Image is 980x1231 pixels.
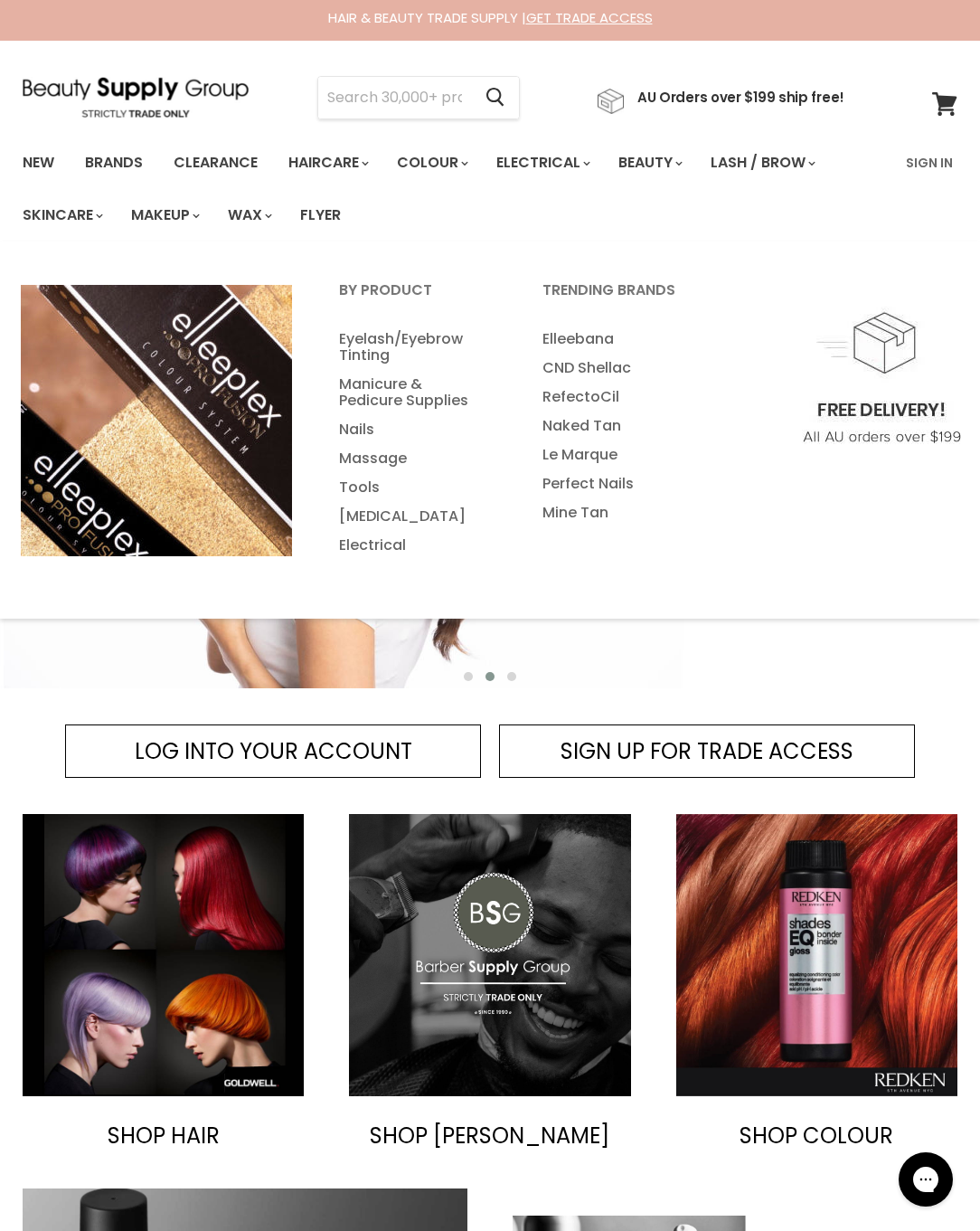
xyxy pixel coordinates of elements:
[520,325,720,527] ul: Main menu
[214,196,283,234] a: Wax
[160,144,271,182] a: Clearance
[370,1121,609,1151] span: SHOP [PERSON_NAME]
[316,325,516,560] ul: Main menu
[135,736,412,766] span: LOG INTO YOUR ACCOUNT
[71,144,156,182] a: Brands
[287,196,354,234] a: Flyer
[23,1114,304,1158] a: SHOP HAIR
[9,196,114,234] a: Skincare
[316,502,516,531] a: [MEDICAL_DATA]
[471,77,519,118] button: Search
[499,724,915,779] a: SIGN UP FOR TRADE ACCESS
[108,1121,220,1151] span: SHOP HAIR
[520,498,720,527] a: Mine Tan
[520,354,720,383] a: CND Shellac
[697,144,826,182] a: Lash / Brow
[520,412,720,440] a: Naked Tan
[520,325,720,354] a: Elleebana
[316,415,516,444] a: Nails
[316,276,516,321] a: By Product
[9,137,895,241] ul: Main menu
[316,370,516,415] a: Manicure & Pedicure Supplies
[676,1114,957,1158] a: SHOP COLOUR
[526,8,653,27] a: GET TRADE ACCESS
[520,276,720,321] a: Trending Brands
[275,144,380,182] a: Haircare
[65,724,481,779] a: LOG INTO YOUR ACCOUNT
[740,1121,893,1151] span: SHOP COLOUR
[318,77,471,118] input: Search
[316,444,516,473] a: Massage
[605,144,693,182] a: Beauty
[520,440,720,469] a: Le Marque
[561,736,853,766] span: SIGN UP FOR TRADE ACCESS
[483,144,601,182] a: Electrical
[317,76,520,119] form: Product
[895,144,964,182] a: Sign In
[520,469,720,498] a: Perfect Nails
[118,196,211,234] a: Makeup
[316,325,516,370] a: Eyelash/Eyebrow Tinting
[316,473,516,502] a: Tools
[520,383,720,412] a: RefectoCil
[383,144,479,182] a: Colour
[9,144,68,182] a: New
[349,1114,630,1158] a: SHOP [PERSON_NAME]
[890,1146,962,1213] iframe: Gorgias live chat messenger
[316,531,516,560] a: Electrical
